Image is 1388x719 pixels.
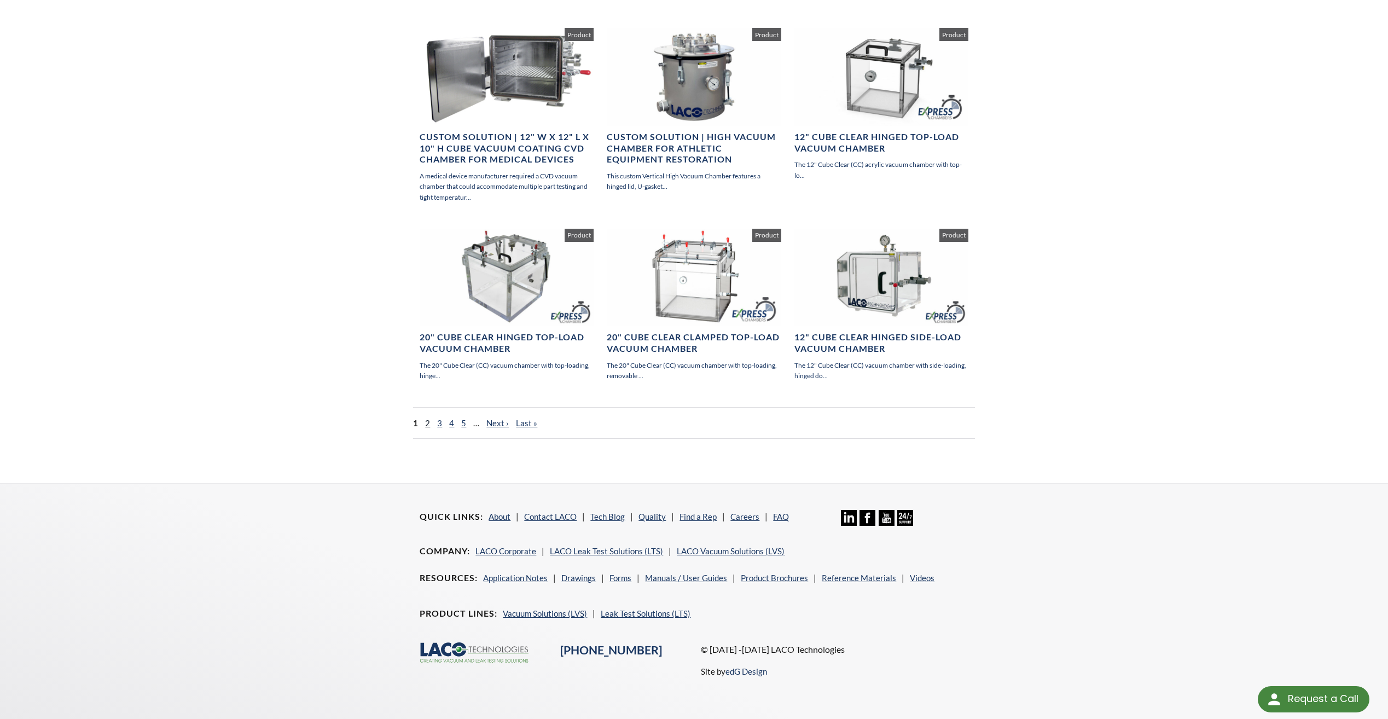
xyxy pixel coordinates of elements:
[420,28,594,202] a: Custom Solution | 12" W x 12" L x 10" H Cube Vacuum Coating CVD Chamber for Medical Devices A med...
[910,573,934,583] a: Videos
[560,643,662,657] a: [PHONE_NUMBER]
[794,332,968,355] h4: 12" Cube Clear Hinged Side-Load Vacuum Chamber
[590,512,625,521] a: Tech Blog
[437,418,442,428] a: 3
[607,131,781,165] h4: Custom Solution | High Vacuum Chamber for Athletic Equipment Restoration
[413,407,974,439] nav: pager
[1258,686,1369,712] div: Request a Call
[701,642,968,657] p: © [DATE] -[DATE] LACO Technologies
[794,131,968,154] h4: 12" Cube Clear Hinged Top-Load Vacuum Chamber
[638,512,666,521] a: Quality
[794,360,968,381] p: The 12" Cube Clear (CC) vacuum chamber with side-loading, hinged do...
[741,573,808,583] a: Product Brochures
[752,229,781,242] span: Product
[752,28,781,41] span: Product
[794,159,968,180] p: The 12" Cube Clear (CC) acrylic vacuum chamber with top-lo...
[607,332,781,355] h4: 20" Cube Clear Clamped Top-Load Vacuum Chamber
[565,229,594,242] span: Product
[773,512,789,521] a: FAQ
[425,418,430,428] a: 2
[449,418,454,428] a: 4
[461,418,466,428] a: 5
[489,512,510,521] a: About
[607,360,781,381] p: The 20" Cube Clear (CC) vacuum chamber with top-loading, removable ...
[645,573,727,583] a: Manuals / User Guides
[516,418,537,428] a: Last »
[725,666,767,676] a: edG Design
[420,572,478,584] h4: Resources
[565,28,594,41] span: Product
[730,512,759,521] a: Careers
[475,546,536,556] a: LACO Corporate
[561,573,596,583] a: Drawings
[420,171,594,202] p: A medical device manufacturer required a CVD vacuum chamber that could accommodate multiple part ...
[939,28,968,41] span: Product
[939,229,968,242] span: Product
[420,332,594,355] h4: 20" Cube Clear Hinged Top-Load Vacuum Chamber
[420,608,497,619] h4: Product Lines
[420,511,483,523] h4: Quick Links
[420,360,594,381] p: The 20" Cube Clear (CC) vacuum chamber with top-loading, hinge...
[486,418,509,428] a: Next ›
[1288,686,1358,711] div: Request a Call
[609,573,631,583] a: Forms
[701,665,767,678] p: Site by
[413,418,418,428] span: 1
[1265,691,1283,708] img: round button
[897,510,913,526] img: 24/7 Support Icon
[822,573,896,583] a: Reference Materials
[680,512,717,521] a: Find a Rep
[420,546,470,557] h4: Company
[677,546,785,556] a: LACO Vacuum Solutions (LVS)
[473,418,479,428] span: …
[607,171,781,192] p: This custom Vertical High Vacuum Chamber features a hinged lid, U-gasket...
[794,229,968,381] a: 12" Cube Clear Hinged Side-Load Vacuum Chamber The 12" Cube Clear (CC) vacuum chamber with side-l...
[420,131,594,165] h4: Custom Solution | 12" W x 12" L x 10" H Cube Vacuum Coating CVD Chamber for Medical Devices
[897,518,913,527] a: 24/7 Support
[420,229,594,381] a: 20" Cube Clear Hinged Top-Load Vacuum Chamber The 20" Cube Clear (CC) vacuum chamber with top-loa...
[550,546,663,556] a: LACO Leak Test Solutions (LTS)
[524,512,577,521] a: Contact LACO
[607,28,781,192] a: Custom Solution | High Vacuum Chamber for Athletic Equipment Restoration This custom Vertical Hig...
[503,608,587,618] a: Vacuum Solutions (LVS)
[601,608,690,618] a: Leak Test Solutions (LTS)
[607,229,781,381] a: 20" Cube Clear Clamped Top-Load Vacuum Chamber The 20" Cube Clear (CC) vacuum chamber with top-lo...
[794,28,968,180] a: 12" Cube Clear Hinged Top-Load Vacuum Chamber The 12" Cube Clear (CC) acrylic vacuum chamber with...
[483,573,548,583] a: Application Notes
